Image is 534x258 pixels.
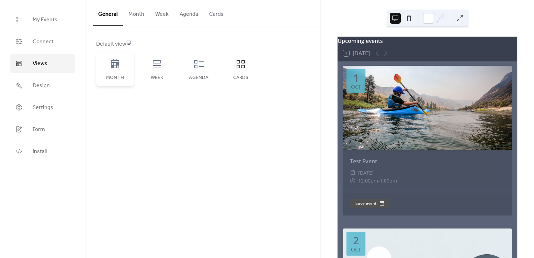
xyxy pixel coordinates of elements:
div: Oct [351,84,361,90]
a: Settings [10,98,75,117]
span: 12:00pm [358,177,378,185]
div: ​ [350,169,355,177]
button: Save event [350,199,390,208]
span: [DATE] [358,169,374,177]
div: Month [103,75,127,81]
div: Week [145,75,169,81]
span: Form [33,126,45,134]
div: Oct [351,247,361,252]
div: Cards [229,75,253,81]
div: Agenda [187,75,211,81]
span: Settings [33,104,53,112]
div: ​ [350,177,355,185]
span: My Events [33,16,57,24]
div: 1 [353,73,359,83]
a: Views [10,54,75,73]
a: Install [10,142,75,161]
span: Views [33,60,47,68]
a: Design [10,76,75,95]
div: Upcoming events [338,37,517,45]
span: Connect [33,38,54,46]
a: Connect [10,32,75,51]
span: - [378,177,380,185]
a: Form [10,120,75,139]
a: My Events [10,10,75,29]
div: Default view [96,40,309,48]
span: 1:00pm [380,177,397,185]
div: 2 [353,235,359,246]
span: Design [33,82,50,90]
span: Install [33,148,47,156]
div: Test Event [343,157,512,165]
